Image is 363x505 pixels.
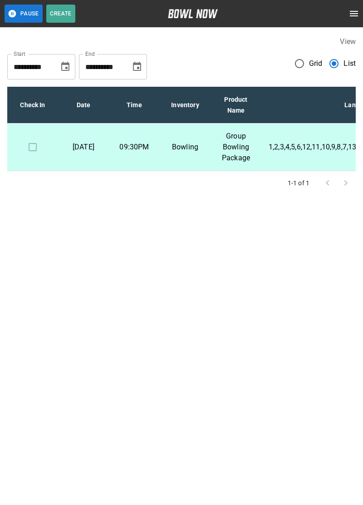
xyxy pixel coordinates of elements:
[309,58,323,69] span: Grid
[5,5,43,23] button: Pause
[218,131,254,163] p: Group Bowling Package
[167,142,203,153] p: Bowling
[109,87,160,124] th: Time
[7,87,58,124] th: Check In
[65,142,102,153] p: [DATE]
[56,58,74,76] button: Choose date, selected date is Sep 14, 2025
[340,37,356,46] label: View
[116,142,152,153] p: 09:30PM
[345,5,363,23] button: open drawer
[343,58,356,69] span: List
[128,58,146,76] button: Choose date, selected date is Oct 14, 2025
[58,87,109,124] th: Date
[288,178,309,188] p: 1-1 of 1
[211,87,261,124] th: Product Name
[168,9,218,18] img: logo
[160,87,211,124] th: Inventory
[46,5,75,23] button: Create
